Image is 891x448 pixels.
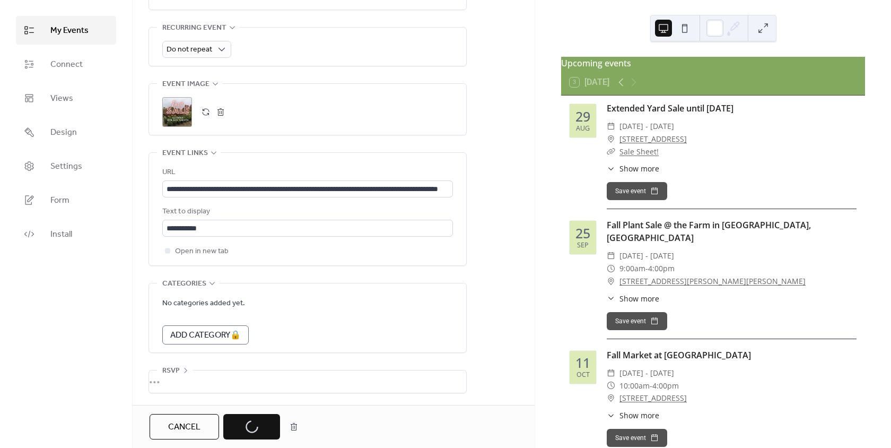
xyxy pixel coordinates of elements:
span: Do not repeat [167,42,212,57]
div: ​ [607,163,615,174]
div: ​ [607,380,615,392]
a: My Events [16,16,116,45]
span: Recurring event [162,22,226,35]
button: ​Show more [607,163,659,174]
span: [DATE] - [DATE] [619,249,674,262]
div: ​ [607,249,615,262]
button: Save event [607,429,667,447]
div: Sep [577,242,589,249]
span: Install [50,228,72,241]
span: 4:00pm [648,262,675,275]
a: Design [16,118,116,147]
div: ​ [607,367,615,380]
span: Views [50,92,73,105]
a: Views [16,84,116,113]
div: ; [162,97,192,127]
button: ​Show more [607,293,659,304]
span: Show more [619,410,659,421]
div: ​ [607,410,615,421]
span: Open in new tab [175,245,229,258]
div: 11 [575,356,590,369]
span: Connect [50,58,83,71]
a: Extended Yard Sale until [DATE] [607,102,733,114]
span: 10:00am [619,380,650,392]
a: [STREET_ADDRESS][PERSON_NAME][PERSON_NAME] [619,275,806,288]
span: Design [50,126,77,139]
a: [STREET_ADDRESS] [619,392,687,404]
div: ​ [607,262,615,275]
span: No categories added yet. [162,297,245,310]
div: ​ [607,392,615,404]
button: Save event [607,312,667,330]
span: [DATE] - [DATE] [619,120,674,133]
span: 4:00pm [652,380,679,392]
span: Event links [162,147,208,160]
a: Form [16,186,116,214]
div: ​ [607,133,615,145]
span: Cancel [168,421,200,434]
a: Sale Sheet! [619,147,659,157]
div: 25 [575,227,590,240]
div: 29 [575,110,590,123]
div: Oct [576,372,590,378]
a: Connect [16,50,116,79]
div: ​ [607,275,615,288]
div: Fall Market at [GEOGRAPHIC_DATA] [607,349,857,361]
span: 9:00am [619,262,645,275]
a: [STREET_ADDRESS] [619,133,687,145]
div: ​ [607,145,615,158]
button: Save event [607,182,667,200]
a: Settings [16,152,116,180]
span: RSVP [162,365,180,377]
span: Show more [619,293,659,304]
span: Settings [50,160,82,173]
span: Event image [162,78,209,91]
span: Show more [619,163,659,174]
span: - [650,380,652,392]
span: - [645,262,648,275]
span: My Events [50,24,89,37]
div: ​ [607,120,615,133]
div: Aug [576,125,590,132]
div: Upcoming events [561,57,865,70]
span: Categories [162,278,206,290]
div: Fall Plant Sale @ the Farm in [GEOGRAPHIC_DATA], [GEOGRAPHIC_DATA] [607,219,857,244]
button: ​Show more [607,410,659,421]
div: ••• [149,371,466,393]
button: Cancel [150,414,219,440]
a: Install [16,220,116,248]
span: [DATE] - [DATE] [619,367,674,380]
div: ​ [607,293,615,304]
div: Text to display [162,205,451,218]
span: Form [50,194,69,207]
div: URL [162,166,451,179]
